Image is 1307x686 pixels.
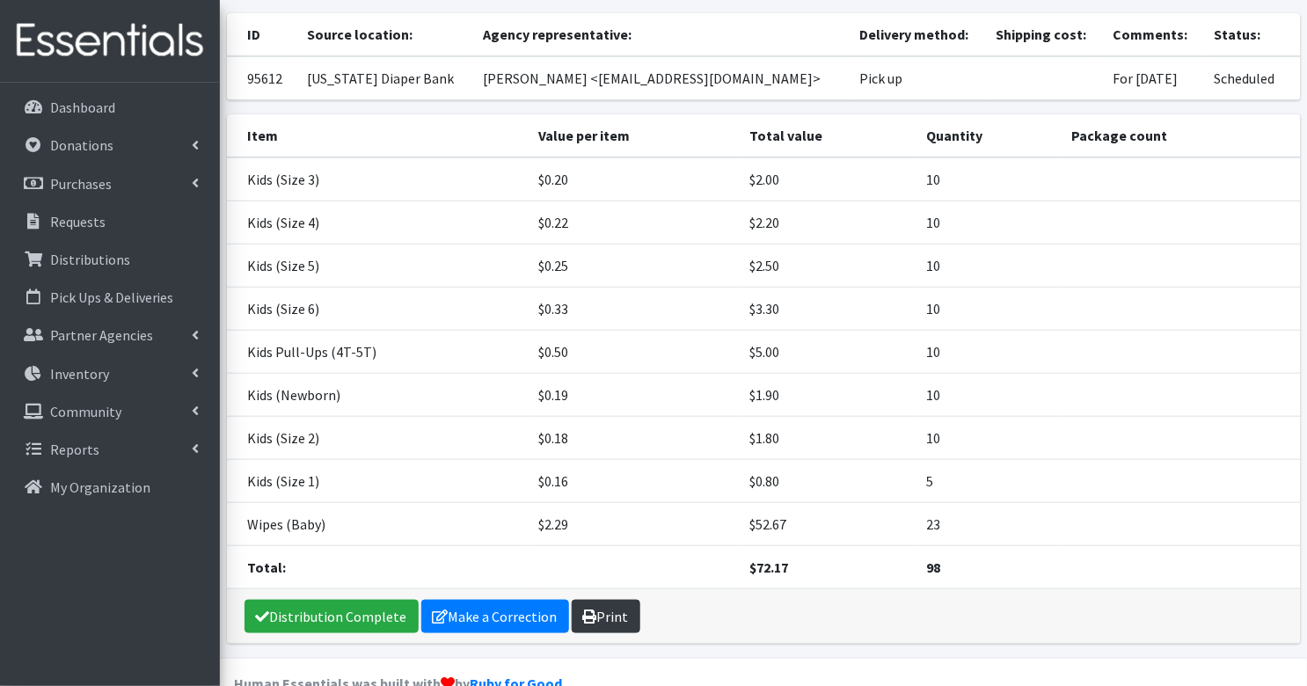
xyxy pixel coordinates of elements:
a: Distributions [7,242,213,277]
td: 10 [916,287,1061,330]
p: Requests [50,213,106,230]
td: Scheduled [1203,56,1300,100]
td: Kids Pull-Ups (4T-5T) [227,330,529,373]
th: Source location: [296,13,472,56]
td: $1.80 [740,416,916,459]
td: 10 [916,244,1061,287]
td: $0.18 [529,416,740,459]
td: $1.90 [740,373,916,416]
p: My Organization [50,478,150,496]
a: Pick Ups & Deliveries [7,280,213,315]
a: Inventory [7,356,213,391]
strong: $72.17 [750,558,789,576]
a: Purchases [7,166,213,201]
td: $0.80 [740,459,916,502]
p: Donations [50,136,113,154]
td: 95612 [227,56,297,100]
td: $0.20 [529,157,740,201]
td: 10 [916,201,1061,244]
th: ID [227,13,297,56]
td: $3.30 [740,287,916,330]
a: Partner Agencies [7,317,213,353]
p: Dashboard [50,99,115,116]
a: Reports [7,432,213,467]
td: 5 [916,459,1061,502]
th: Value per item [529,114,740,157]
img: HumanEssentials [7,11,213,70]
strong: 98 [926,558,940,576]
td: $0.19 [529,373,740,416]
td: For [DATE] [1103,56,1203,100]
th: Package count [1062,114,1301,157]
th: Item [227,114,529,157]
td: Kids (Newborn) [227,373,529,416]
td: $0.25 [529,244,740,287]
p: Community [50,403,121,420]
p: Reports [50,441,99,458]
p: Inventory [50,365,109,383]
a: My Organization [7,470,213,505]
a: Distribution Complete [245,600,419,633]
p: Purchases [50,175,112,193]
td: $52.67 [740,502,916,545]
td: 10 [916,373,1061,416]
td: 23 [916,502,1061,545]
strong: Total: [248,558,287,576]
td: Kids (Size 2) [227,416,529,459]
td: [PERSON_NAME] <[EMAIL_ADDRESS][DOMAIN_NAME]> [473,56,850,100]
td: Kids (Size 4) [227,201,529,244]
td: 10 [916,416,1061,459]
a: Requests [7,204,213,239]
p: Distributions [50,251,130,268]
td: $5.00 [740,330,916,373]
th: Agency representative: [473,13,850,56]
td: Wipes (Baby) [227,502,529,545]
td: $2.50 [740,244,916,287]
th: Shipping cost: [986,13,1103,56]
th: Quantity [916,114,1061,157]
td: $0.33 [529,287,740,330]
a: Dashboard [7,90,213,125]
p: Partner Agencies [50,326,153,344]
td: $0.22 [529,201,740,244]
td: Kids (Size 5) [227,244,529,287]
td: $2.29 [529,502,740,545]
td: $0.16 [529,459,740,502]
p: Pick Ups & Deliveries [50,288,174,306]
td: 10 [916,330,1061,373]
td: Pick up [850,56,986,100]
td: $2.20 [740,201,916,244]
td: $2.00 [740,157,916,201]
a: Print [572,600,640,633]
a: Make a Correction [421,600,569,633]
td: $0.50 [529,330,740,373]
th: Comments: [1103,13,1203,56]
td: [US_STATE] Diaper Bank [296,56,472,100]
a: Community [7,394,213,429]
td: Kids (Size 3) [227,157,529,201]
th: Total value [740,114,916,157]
td: 10 [916,157,1061,201]
td: Kids (Size 1) [227,459,529,502]
th: Delivery method: [850,13,986,56]
a: Donations [7,128,213,163]
th: Status: [1203,13,1300,56]
td: Kids (Size 6) [227,287,529,330]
